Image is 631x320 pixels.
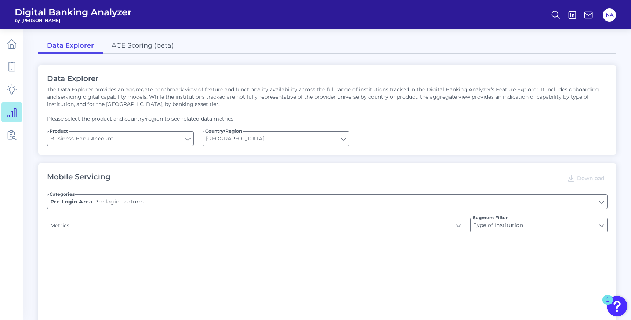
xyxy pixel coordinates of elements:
button: Download [564,172,608,184]
h2: Mobile Servicing [47,172,110,184]
span: Segment Filter [472,215,508,221]
div: 1 [606,300,609,309]
p: Please select the product and country/region to see related data metrics [47,115,608,122]
span: by [PERSON_NAME] [15,18,132,23]
label: Metrics [47,218,464,232]
a: Data Explorer [38,38,103,54]
span: Categories [49,191,75,197]
button: NA [603,8,616,22]
span: Download [577,175,605,181]
span: Digital Banking Analyzer [15,7,132,18]
h2: Data Explorer [47,74,608,83]
span: Country/Region [204,128,243,134]
button: Open Resource Center, 1 new notification [607,296,627,316]
a: ACE Scoring (beta) [103,38,182,54]
span: Product [49,128,69,134]
p: The Data Explorer provides an aggregate benchmark view of feature and functionality availability ... [47,86,608,108]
